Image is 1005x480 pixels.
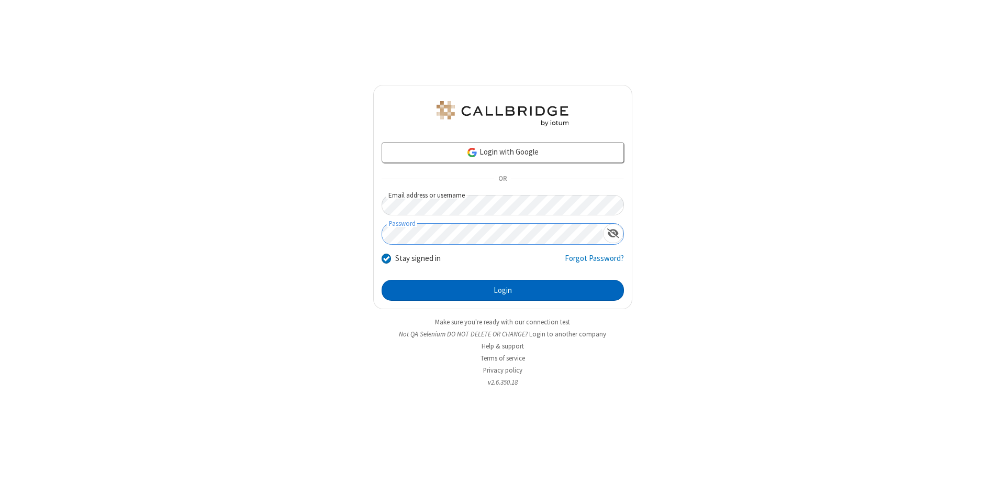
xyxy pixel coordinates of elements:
input: Email address or username [382,195,624,215]
img: google-icon.png [466,147,478,158]
img: QA Selenium DO NOT DELETE OR CHANGE [434,101,571,126]
li: v2.6.350.18 [373,377,632,387]
button: Login to another company [529,329,606,339]
div: Show password [603,224,623,243]
a: Make sure you're ready with our connection test [435,318,570,326]
label: Stay signed in [395,253,441,265]
li: Not QA Selenium DO NOT DELETE OR CHANGE? [373,329,632,339]
input: Password [382,224,603,244]
a: Forgot Password? [565,253,624,272]
a: Privacy policy [483,366,522,375]
a: Help & support [482,342,524,351]
a: Login with Google [382,142,624,163]
button: Login [382,280,624,301]
a: Terms of service [481,354,525,363]
span: OR [494,172,511,187]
